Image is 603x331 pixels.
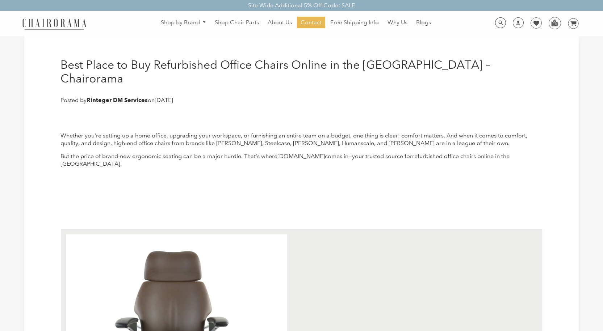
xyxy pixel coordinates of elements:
[215,19,259,26] span: Shop Chair Parts
[60,97,543,104] p: Posted by on
[388,19,407,26] span: Why Us
[325,153,412,160] span: comes in—your trusted source for
[155,97,173,103] time: [DATE]
[87,97,148,103] strong: Rinteger DM Services
[60,153,510,167] span: refurbished office chairs online in the [GEOGRAPHIC_DATA]
[384,17,411,28] a: Why Us
[297,17,325,28] a: Contact
[157,17,210,28] a: Shop by Brand
[301,19,322,26] span: Contact
[60,153,277,160] span: But the price of brand-new ergonomic seating can be a major hurdle. That’s where
[413,17,435,28] a: Blogs
[277,153,325,160] span: [DOMAIN_NAME]
[268,19,292,26] span: About Us
[121,17,470,30] nav: DesktopNavigation
[60,58,543,86] h1: Best Place to Buy Refurbished Office Chairs Online in the [GEOGRAPHIC_DATA] – Chairorama
[264,17,296,28] a: About Us
[330,19,379,26] span: Free Shipping Info
[211,17,263,28] a: Shop Chair Parts
[18,17,91,30] img: chairorama
[327,17,382,28] a: Free Shipping Info
[416,19,431,26] span: Blogs
[120,160,122,167] span: .
[549,17,560,28] img: WhatsApp_Image_2024-07-12_at_16.23.01.webp
[60,132,527,147] span: Whether you're setting up a home office, upgrading your workspace, or furnishing an entire team o...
